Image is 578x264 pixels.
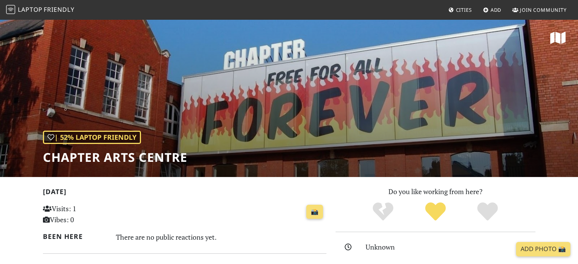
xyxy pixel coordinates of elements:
h2: Been here [43,232,107,240]
a: Add Photo 📸 [516,242,570,256]
a: LaptopFriendly LaptopFriendly [6,3,74,17]
div: Unknown [366,242,540,253]
span: Cities [456,6,472,13]
div: Yes [409,201,462,222]
div: There are no public reactions yet. [116,231,326,243]
a: Cities [445,3,475,17]
p: Visits: 1 Vibes: 0 [43,203,131,225]
p: Do you like working from here? [336,186,535,197]
div: Definitely! [461,201,514,222]
h2: [DATE] [43,188,326,199]
div: No [357,201,409,222]
a: Add [480,3,505,17]
a: Join Community [509,3,570,17]
span: Laptop [18,5,43,14]
span: Join Community [520,6,567,13]
img: LaptopFriendly [6,5,15,14]
div: | 52% Laptop Friendly [43,131,141,144]
span: Friendly [44,5,74,14]
h1: Chapter Arts Centre [43,150,187,164]
span: Add [491,6,502,13]
a: 📸 [306,205,323,219]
